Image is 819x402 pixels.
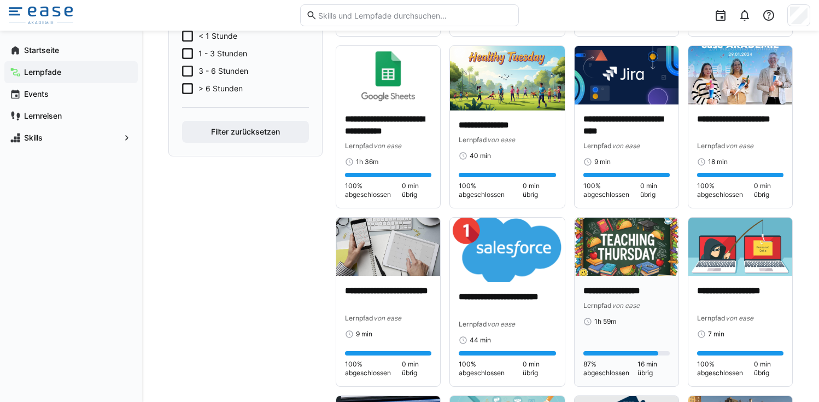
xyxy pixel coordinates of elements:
[198,66,248,77] span: 3 - 6 Stunden
[345,182,402,199] span: 100% abgeschlossen
[402,182,431,199] span: 0 min übrig
[182,121,309,143] button: Filter zurücksetzen
[459,320,487,328] span: Lernpfad
[583,142,612,150] span: Lernpfad
[345,314,373,322] span: Lernpfad
[697,182,754,199] span: 100% abgeschlossen
[697,142,726,150] span: Lernpfad
[523,360,556,377] span: 0 min übrig
[198,31,237,42] span: < 1 Stunde
[583,182,640,199] span: 100% abgeschlossen
[612,301,640,310] span: von ease
[726,142,753,150] span: von ease
[373,142,401,150] span: von ease
[754,360,783,377] span: 0 min übrig
[336,46,440,104] img: image
[450,218,565,282] img: image
[697,314,726,322] span: Lernpfad
[688,218,792,276] img: image
[575,46,678,104] img: image
[726,314,753,322] span: von ease
[575,218,678,276] img: image
[754,182,783,199] span: 0 min übrig
[198,48,247,59] span: 1 - 3 Stunden
[470,336,491,345] span: 44 min
[317,10,513,20] input: Skills und Lernpfade durchsuchen…
[345,142,373,150] span: Lernpfad
[688,46,792,104] img: image
[459,182,523,199] span: 100% abgeschlossen
[487,320,515,328] span: von ease
[373,314,401,322] span: von ease
[356,330,372,339] span: 9 min
[198,83,243,94] span: > 6 Stunden
[708,158,728,166] span: 18 min
[583,301,612,310] span: Lernpfad
[640,182,670,199] span: 0 min übrig
[345,360,402,377] span: 100% abgeschlossen
[637,360,670,377] span: 16 min übrig
[487,136,515,144] span: von ease
[594,158,611,166] span: 9 min
[594,317,616,326] span: 1h 59m
[523,182,556,199] span: 0 min übrig
[459,360,523,377] span: 100% abgeschlossen
[450,46,565,110] img: image
[459,136,487,144] span: Lernpfad
[583,360,637,377] span: 87% abgeschlossen
[470,152,491,160] span: 40 min
[708,330,724,339] span: 7 min
[356,158,378,166] span: 1h 36m
[336,218,440,276] img: image
[402,360,431,377] span: 0 min übrig
[209,126,282,137] span: Filter zurücksetzen
[697,360,754,377] span: 100% abgeschlossen
[612,142,640,150] span: von ease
